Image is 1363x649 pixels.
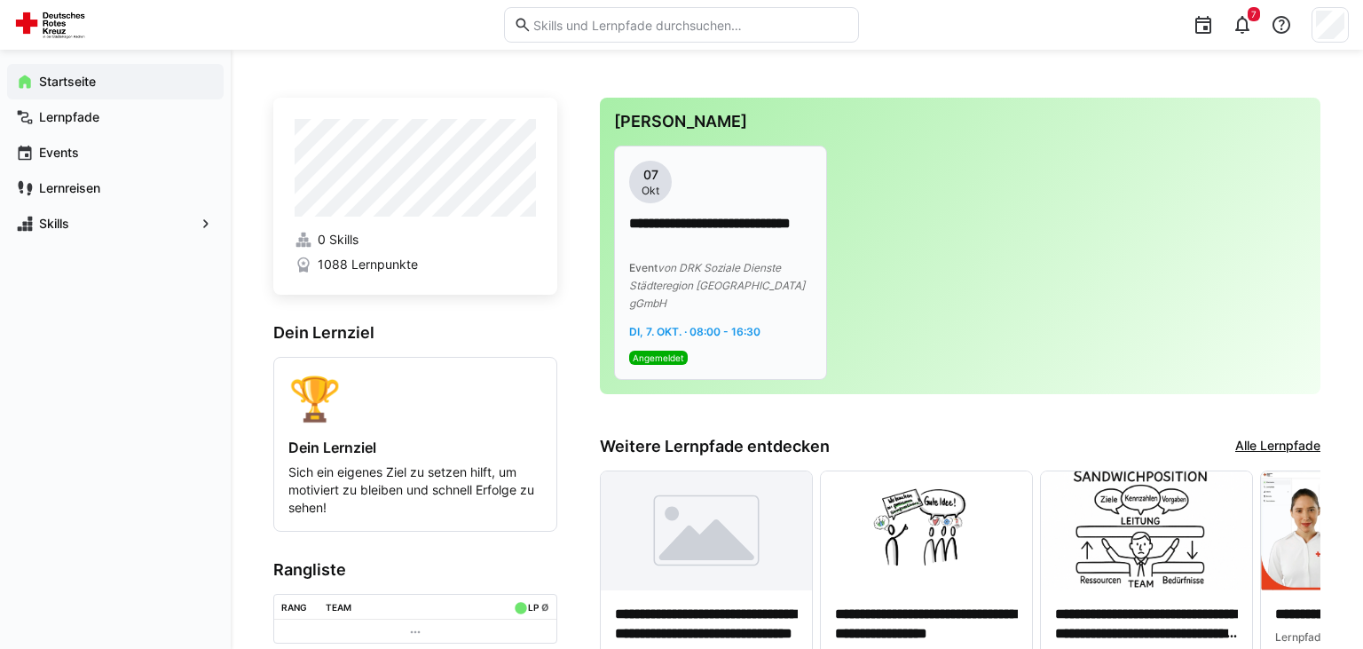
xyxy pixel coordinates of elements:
span: Di, 7. Okt. · 08:00 - 16:30 [629,325,760,338]
span: Okt [642,184,659,198]
h4: Dein Lernziel [288,439,542,456]
div: LP [528,602,539,613]
input: Skills und Lernpfade durchsuchen… [532,17,849,33]
span: Event [629,261,658,274]
img: image [601,471,812,590]
p: Sich ein eigenes Ziel zu setzen hilft, um motiviert zu bleiben und schnell Erfolge zu sehen! [288,463,542,517]
span: 0 Skills [318,231,358,249]
div: 🏆 [288,372,542,424]
img: image [1041,471,1252,590]
span: 1088 Lernpunkte [318,256,418,273]
a: Alle Lernpfade [1235,437,1320,456]
h3: Rangliste [273,560,557,580]
h3: [PERSON_NAME] [614,112,1306,131]
span: von DRK Soziale Dienste Städteregion [GEOGRAPHIC_DATA] gGmbH [629,261,805,310]
h3: Weitere Lernpfade entdecken [600,437,830,456]
span: 07 [643,166,658,184]
h3: Dein Lernziel [273,323,557,343]
span: Angemeldet [633,352,684,363]
span: Lernpfad [1275,630,1321,644]
span: 7 [1251,9,1257,20]
img: image [821,471,1032,590]
div: Team [326,602,351,613]
a: ø [541,598,549,613]
a: 0 Skills [295,231,536,249]
div: Rang [281,602,307,613]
